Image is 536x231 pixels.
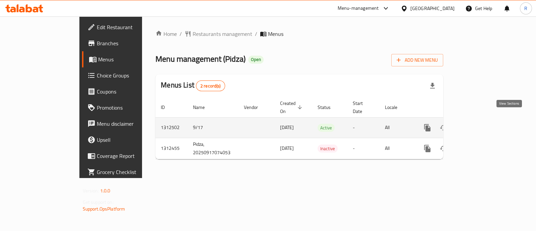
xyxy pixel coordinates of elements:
[391,54,443,66] button: Add New Menu
[97,168,163,176] span: Grocery Checklist
[100,186,111,195] span: 1.0.0
[414,97,489,118] th: Actions
[193,103,213,111] span: Name
[338,4,379,12] div: Menu-management
[82,35,169,51] a: Branches
[82,132,169,148] a: Upsell
[435,140,452,157] button: Change Status
[397,56,438,64] span: Add New Menu
[347,117,380,138] td: -
[83,186,99,195] span: Version:
[97,71,163,79] span: Choice Groups
[82,100,169,116] a: Promotions
[82,148,169,164] a: Coverage Report
[155,138,188,159] td: 1312455
[248,57,264,62] span: Open
[424,78,441,94] div: Export file
[410,5,455,12] div: [GEOGRAPHIC_DATA]
[280,99,304,115] span: Created On
[380,138,414,159] td: All
[318,145,338,153] span: Inactive
[347,138,380,159] td: -
[248,56,264,64] div: Open
[419,120,435,136] button: more
[280,123,294,132] span: [DATE]
[353,99,372,115] span: Start Date
[83,205,125,213] a: Support.OpsPlatform
[82,51,169,67] a: Menus
[255,30,257,38] li: /
[161,103,174,111] span: ID
[419,140,435,157] button: more
[97,23,163,31] span: Edit Restaurant
[318,124,335,132] span: Active
[196,80,225,91] div: Total records count
[97,120,163,128] span: Menu disclaimer
[82,116,169,132] a: Menu disclaimer
[524,5,527,12] span: R
[318,145,338,153] div: Inactive
[268,30,283,38] span: Menus
[435,120,452,136] button: Change Status
[155,97,489,159] table: enhanced table
[185,30,252,38] a: Restaurants management
[97,152,163,160] span: Coverage Report
[196,83,225,89] span: 2 record(s)
[155,117,188,138] td: 1312502
[180,30,182,38] li: /
[97,136,163,144] span: Upsell
[97,104,163,112] span: Promotions
[83,198,114,207] span: Get support on:
[82,67,169,83] a: Choice Groups
[155,51,246,66] span: Menu management ( Pidza )
[188,117,239,138] td: 9/17
[161,80,225,91] h2: Menus List
[318,103,339,111] span: Status
[97,39,163,47] span: Branches
[155,30,443,38] nav: breadcrumb
[82,19,169,35] a: Edit Restaurant
[385,103,406,111] span: Locale
[193,30,252,38] span: Restaurants management
[98,55,163,63] span: Menus
[82,83,169,100] a: Coupons
[188,138,239,159] td: Pidza, 20250917074053
[97,88,163,96] span: Coupons
[244,103,267,111] span: Vendor
[380,117,414,138] td: All
[82,164,169,180] a: Grocery Checklist
[280,144,294,153] span: [DATE]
